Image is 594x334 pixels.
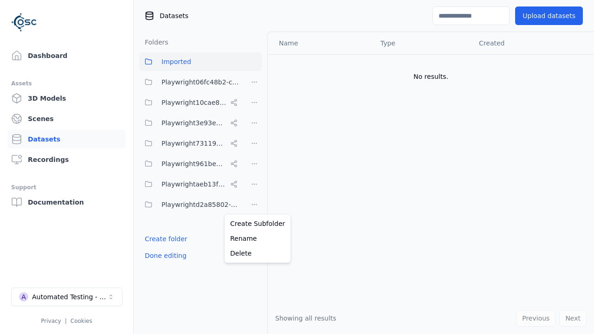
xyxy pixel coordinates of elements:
a: Rename [226,231,289,246]
a: Create Subfolder [226,216,289,231]
a: Delete [226,246,289,261]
